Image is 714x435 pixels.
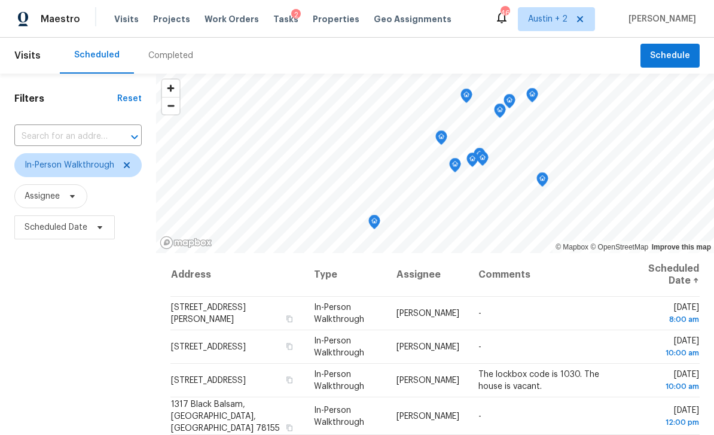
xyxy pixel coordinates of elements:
button: Schedule [640,44,700,68]
span: Assignee [25,190,60,202]
div: Reset [117,93,142,105]
div: Map marker [449,158,461,177]
span: - [478,343,481,351]
span: Visits [14,42,41,69]
span: In-Person Walkthrough [25,159,114,171]
span: [STREET_ADDRESS] [171,343,246,351]
span: [DATE] [637,406,699,428]
div: Map marker [477,151,489,170]
span: - [478,309,481,318]
span: Properties [313,13,359,25]
div: 2 [291,9,301,21]
span: In-Person Walkthrough [314,406,364,426]
span: Geo Assignments [374,13,451,25]
div: Map marker [504,94,515,112]
span: [PERSON_NAME] [396,412,459,420]
a: Mapbox [556,243,588,251]
button: Zoom out [162,97,179,114]
span: - [478,412,481,420]
th: Comments [469,253,628,297]
span: [DATE] [637,370,699,393]
button: Copy Address [284,375,295,385]
th: Scheduled Date ↑ [627,253,700,297]
div: Map marker [526,88,538,107]
span: Projects [153,13,190,25]
span: Tasks [273,15,298,23]
span: Work Orders [205,13,259,25]
div: Map marker [435,130,447,149]
div: Map marker [474,148,486,166]
span: [STREET_ADDRESS] [171,376,246,385]
th: Type [304,253,387,297]
div: Map marker [368,215,380,233]
a: OpenStreetMap [590,243,648,251]
div: Map marker [466,153,478,171]
input: Search for an address... [14,127,108,146]
button: Copy Address [284,341,295,352]
span: In-Person Walkthrough [314,370,364,391]
span: In-Person Walkthrough [314,337,364,357]
span: Scheduled Date [25,221,87,233]
span: Schedule [650,48,690,63]
div: Map marker [494,104,506,122]
span: [DATE] [637,337,699,359]
th: Address [170,253,304,297]
div: 10:00 am [637,381,699,393]
button: Open [126,129,143,145]
span: Visits [114,13,139,25]
span: [PERSON_NAME] [624,13,696,25]
span: In-Person Walkthrough [314,303,364,324]
span: [STREET_ADDRESS][PERSON_NAME] [171,303,246,324]
span: [PERSON_NAME] [396,343,459,351]
div: 46 [501,7,509,19]
a: Mapbox homepage [160,236,212,250]
div: Completed [148,50,193,62]
span: 1317 Black Balsam, [GEOGRAPHIC_DATA], [GEOGRAPHIC_DATA] 78155 [171,400,280,432]
th: Assignee [387,253,469,297]
button: Copy Address [284,314,295,324]
span: Maestro [41,13,80,25]
div: Map marker [460,89,472,107]
div: Scheduled [74,49,120,61]
div: Map marker [536,172,548,191]
div: 10:00 am [637,347,699,359]
span: The lockbox code is 1030. The house is vacant. [478,370,599,391]
a: Improve this map [652,243,711,251]
span: [PERSON_NAME] [396,309,459,318]
h1: Filters [14,93,117,105]
button: Copy Address [284,422,295,433]
button: Zoom in [162,80,179,97]
span: Austin + 2 [528,13,567,25]
div: 12:00 pm [637,416,699,428]
div: 8:00 am [637,314,699,326]
span: [PERSON_NAME] [396,376,459,385]
span: [DATE] [637,303,699,326]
